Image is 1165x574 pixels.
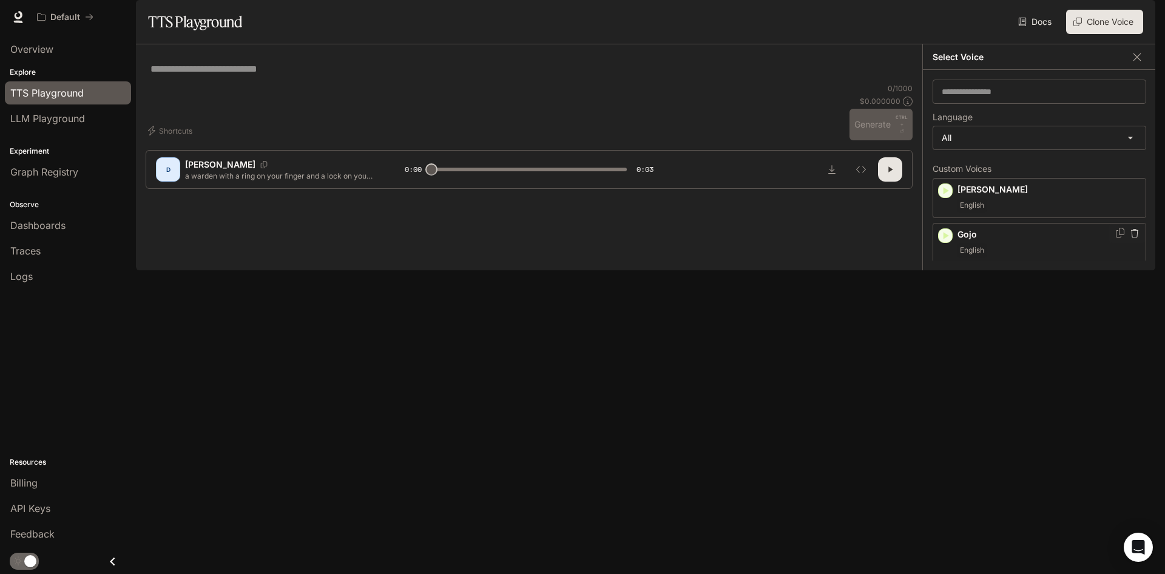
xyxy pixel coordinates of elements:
div: D [158,160,178,179]
span: 0:03 [637,163,653,176]
div: All [933,126,1146,149]
p: Default [50,12,80,22]
p: a warden with a ring on your finger and a lock on your throat. [185,171,376,181]
span: 0:00 [405,163,422,176]
h1: TTS Playground [148,10,242,34]
p: 0 / 1000 [888,83,913,94]
p: Custom Voices [933,165,1146,173]
p: [PERSON_NAME] [185,159,255,171]
p: Gojo [957,228,1141,241]
a: Docs [1016,10,1056,34]
span: English [957,243,987,258]
button: Copy Voice ID [1114,228,1126,237]
div: Open Intercom Messenger [1124,533,1153,562]
button: All workspaces [32,5,99,29]
p: [PERSON_NAME] [957,183,1141,196]
button: Clone Voice [1066,10,1143,34]
button: Copy Voice ID [255,161,272,168]
span: English [957,198,987,213]
button: Download audio [820,157,844,182]
button: Inspect [849,157,873,182]
p: $ 0.000000 [860,96,900,106]
button: Shortcuts [146,121,197,140]
p: Language [933,113,973,121]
